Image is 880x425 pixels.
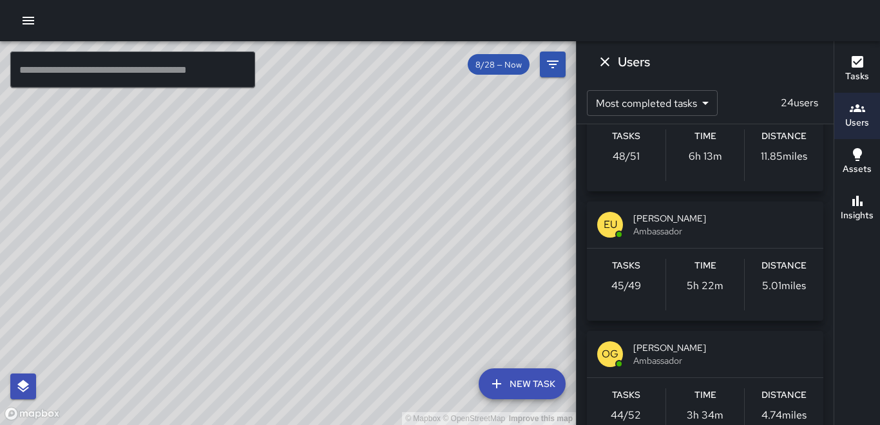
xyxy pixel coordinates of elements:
h6: Users [845,116,869,130]
span: 8/28 — Now [468,59,530,70]
span: [PERSON_NAME] [633,341,813,354]
h6: Distance [761,129,807,144]
p: 6h 13m [689,149,722,164]
p: 48 / 51 [613,149,640,164]
h6: Insights [841,209,874,223]
h6: Tasks [612,259,640,273]
p: 44 / 52 [611,408,641,423]
span: Ambassador [633,354,813,367]
p: EU [604,217,617,232]
p: 5h 22m [687,278,723,294]
p: 5.01 miles [762,278,806,294]
p: 3h 34m [687,408,723,423]
button: Users [834,93,880,139]
h6: Distance [761,259,807,273]
h6: Time [694,259,716,273]
h6: Time [694,129,716,144]
p: 24 users [776,95,823,111]
span: [PERSON_NAME] [633,212,813,225]
h6: Tasks [845,70,869,84]
p: 11.85 miles [761,149,807,164]
button: EU[PERSON_NAME]AmbassadorTasks45/49Time5h 22mDistance5.01miles [587,202,823,321]
h6: Users [618,52,650,72]
button: Tasks [834,46,880,93]
button: Dismiss [592,49,618,75]
button: ML[PERSON_NAME]SupervisorTasks48/51Time6h 13mDistance11.85miles [587,72,823,191]
h6: Tasks [612,388,640,402]
h6: Assets [843,162,872,176]
button: New Task [479,368,566,399]
button: Filters [540,52,566,77]
p: OG [602,346,618,362]
h6: Distance [761,388,807,402]
h6: Tasks [612,129,640,144]
h6: Time [694,388,716,402]
span: Ambassador [633,225,813,238]
p: 45 / 49 [611,278,641,294]
button: Insights [834,185,880,232]
p: 4.74 miles [761,408,807,423]
button: Assets [834,139,880,185]
div: Most completed tasks [587,90,718,116]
